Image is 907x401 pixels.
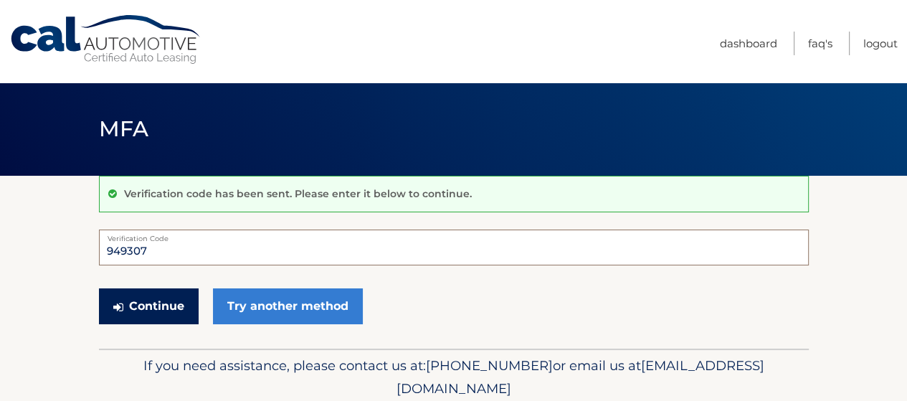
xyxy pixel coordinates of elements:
label: Verification Code [99,230,809,241]
input: Verification Code [99,230,809,265]
a: Cal Automotive [9,14,203,65]
a: Logout [863,32,898,55]
button: Continue [99,288,199,324]
span: [EMAIL_ADDRESS][DOMAIN_NAME] [396,357,764,397]
a: Try another method [213,288,363,324]
p: If you need assistance, please contact us at: or email us at [108,354,799,400]
span: MFA [99,115,149,142]
a: FAQ's [808,32,832,55]
p: Verification code has been sent. Please enter it below to continue. [124,187,472,200]
span: [PHONE_NUMBER] [426,357,553,374]
a: Dashboard [720,32,777,55]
